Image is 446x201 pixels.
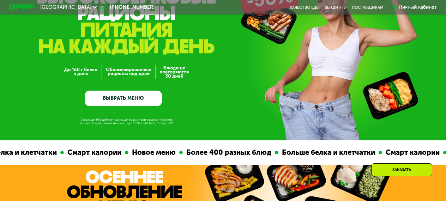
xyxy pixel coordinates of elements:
div: Смарт калории [381,147,442,158]
div: Заказать [371,163,432,176]
div: поставщикам [352,5,384,10]
div: Личный кабинет [399,4,437,11]
div: Более 400 разных блюд [182,147,274,158]
span: [GEOGRAPHIC_DATA] [40,5,91,10]
a: Вендинги [325,5,347,10]
div: Смарт калории [63,147,124,158]
a: [PHONE_NUMBER] [100,4,155,11]
a: ВЫБРАТЬ МЕНЮ [85,91,162,106]
a: Качество еды [290,5,320,10]
div: Больше белка и клетчатки [278,147,378,158]
div: Новое меню [128,147,179,158]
